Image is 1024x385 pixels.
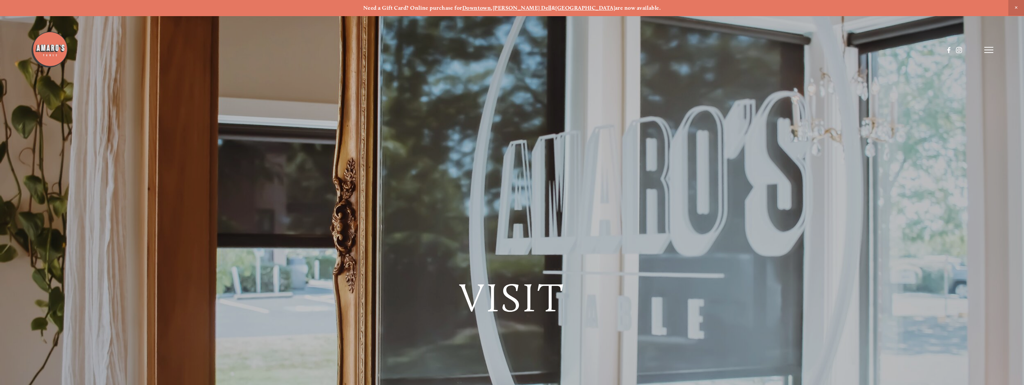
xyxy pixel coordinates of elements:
[363,5,462,11] strong: Need a Gift Card? Online purchase for
[491,5,492,11] strong: ,
[555,5,615,11] a: [GEOGRAPHIC_DATA]
[462,5,491,11] a: Downtown
[31,31,68,68] img: Amaro's Table
[459,274,565,322] span: Visit
[493,5,552,11] a: [PERSON_NAME] Dell
[615,5,661,11] strong: are now available.
[552,5,555,11] strong: &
